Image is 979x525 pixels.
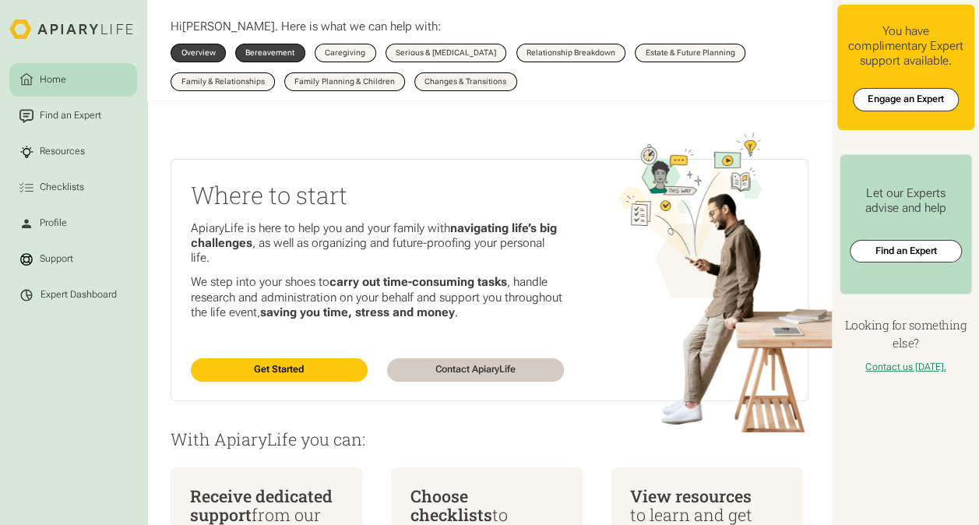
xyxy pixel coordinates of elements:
[191,358,368,382] a: Get Started
[37,252,76,266] div: Support
[325,49,365,57] div: Caregiving
[171,430,808,449] p: With ApiaryLife you can:
[635,44,745,62] a: Estate & Future Planning
[526,49,615,57] div: Relationship Breakdown
[853,88,959,111] a: Engage an Expert
[847,24,965,69] div: You have complimentary Expert support available.
[387,358,564,382] a: Contact ApiaryLife
[516,44,626,62] a: Relationship Breakdown
[37,145,87,159] div: Resources
[414,72,517,91] a: Changes & Transitions
[191,179,564,211] h2: Where to start
[191,221,564,266] p: ApiaryLife is here to help you and your family with , as well as organizing and future-proofing y...
[171,19,441,34] p: Hi . Here is what we can help with:
[235,44,305,62] a: Bereavement
[850,186,962,216] div: Let our Experts advise and help
[424,78,506,86] div: Changes & Transitions
[386,44,507,62] a: Serious & [MEDICAL_DATA]
[171,44,226,62] a: Overview
[40,289,117,301] div: Expert Dashboard
[37,181,86,195] div: Checklists
[37,72,69,86] div: Home
[37,109,104,123] div: Find an Expert
[294,78,394,86] div: Family Planning & Children
[9,63,137,97] a: Home
[260,305,455,319] strong: saving you time, stress and money
[37,217,69,231] div: Profile
[865,361,946,372] a: Contact us [DATE].
[245,49,294,57] div: Bereavement
[9,242,137,276] a: Support
[850,240,962,263] a: Find an Expert
[329,275,507,289] strong: carry out time-consuming tasks
[181,78,265,86] div: Family & Relationships
[837,316,974,352] h4: Looking for something else?
[630,484,752,507] span: View resources
[396,49,496,57] div: Serious & [MEDICAL_DATA]
[646,49,735,57] div: Estate & Future Planning
[284,72,405,91] a: Family Planning & Children
[315,44,376,62] a: Caregiving
[191,221,557,250] strong: navigating life’s big challenges
[182,19,275,33] span: [PERSON_NAME]
[171,72,275,91] a: Family & Relationships
[9,135,137,168] a: Resources
[9,99,137,132] a: Find an Expert
[191,275,564,320] p: We step into your shoes to , handle research and administration on your behalf and support you th...
[9,171,137,204] a: Checklists
[9,206,137,240] a: Profile
[9,278,137,312] a: Expert Dashboard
